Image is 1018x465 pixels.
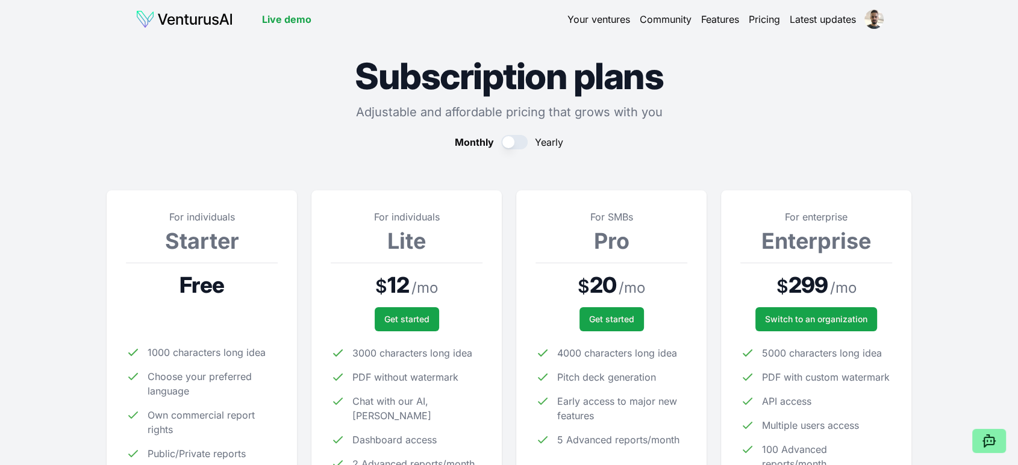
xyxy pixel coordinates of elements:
[375,307,439,331] button: Get started
[701,12,739,27] a: Features
[384,313,429,325] span: Get started
[136,10,233,29] img: logo
[148,446,246,461] span: Public/Private reports
[107,58,911,94] h1: Subscription plans
[352,432,437,447] span: Dashboard access
[589,313,634,325] span: Get started
[535,135,563,149] span: Yearly
[640,12,692,27] a: Community
[126,210,278,224] p: For individuals
[864,10,884,29] img: ACg8ocLqMEr48Kf5uFfeNole3ODvZJAcU56174b8vh0QCfQZPLen29c4=s96-c
[590,273,616,297] span: 20
[180,273,223,297] span: Free
[762,370,890,384] span: PDF with custom watermark
[579,307,644,331] button: Get started
[762,418,859,432] span: Multiple users access
[557,346,677,360] span: 4000 characters long idea
[830,278,857,298] span: / mo
[331,210,482,224] p: For individuals
[148,369,278,398] span: Choose your preferred language
[387,273,408,297] span: 12
[455,135,494,149] span: Monthly
[331,229,482,253] h3: Lite
[762,394,811,408] span: API access
[740,229,892,253] h3: Enterprise
[557,394,687,423] span: Early access to major new features
[148,408,278,437] span: Own commercial report rights
[749,12,780,27] a: Pricing
[740,210,892,224] p: For enterprise
[557,432,679,447] span: 5 Advanced reports/month
[578,275,590,297] span: $
[619,278,645,298] span: / mo
[762,346,882,360] span: 5000 characters long idea
[536,229,687,253] h3: Pro
[352,346,472,360] span: 3000 characters long idea
[352,394,482,423] span: Chat with our AI, [PERSON_NAME]
[755,307,877,331] a: Switch to an organization
[567,12,630,27] a: Your ventures
[790,12,856,27] a: Latest updates
[536,210,687,224] p: For SMBs
[352,370,458,384] span: PDF without watermark
[776,275,788,297] span: $
[411,278,438,298] span: / mo
[375,275,387,297] span: $
[126,229,278,253] h3: Starter
[788,273,827,297] span: 299
[148,345,266,360] span: 1000 characters long idea
[107,104,911,120] p: Adjustable and affordable pricing that grows with you
[557,370,656,384] span: Pitch deck generation
[262,12,311,27] a: Live demo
